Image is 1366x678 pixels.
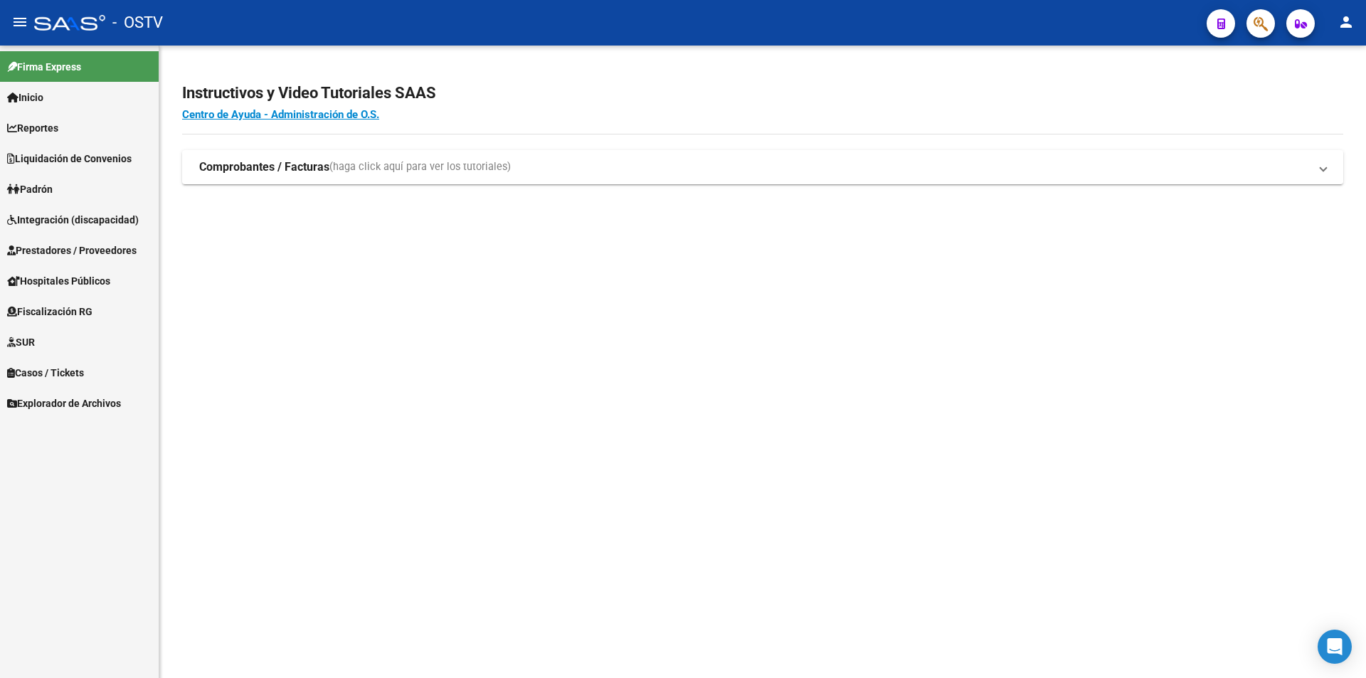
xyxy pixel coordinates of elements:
span: Fiscalización RG [7,304,92,319]
span: Firma Express [7,59,81,75]
mat-icon: menu [11,14,28,31]
span: Reportes [7,120,58,136]
span: Inicio [7,90,43,105]
mat-expansion-panel-header: Comprobantes / Facturas(haga click aquí para ver los tutoriales) [182,150,1343,184]
span: Casos / Tickets [7,365,84,381]
span: (haga click aquí para ver los tutoriales) [329,159,511,175]
mat-icon: person [1338,14,1355,31]
div: Open Intercom Messenger [1318,630,1352,664]
span: Hospitales Públicos [7,273,110,289]
strong: Comprobantes / Facturas [199,159,329,175]
a: Centro de Ayuda - Administración de O.S. [182,108,379,121]
span: Liquidación de Convenios [7,151,132,166]
span: Explorador de Archivos [7,396,121,411]
span: SUR [7,334,35,350]
span: Integración (discapacidad) [7,212,139,228]
span: Padrón [7,181,53,197]
span: - OSTV [112,7,163,38]
span: Prestadores / Proveedores [7,243,137,258]
h2: Instructivos y Video Tutoriales SAAS [182,80,1343,107]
